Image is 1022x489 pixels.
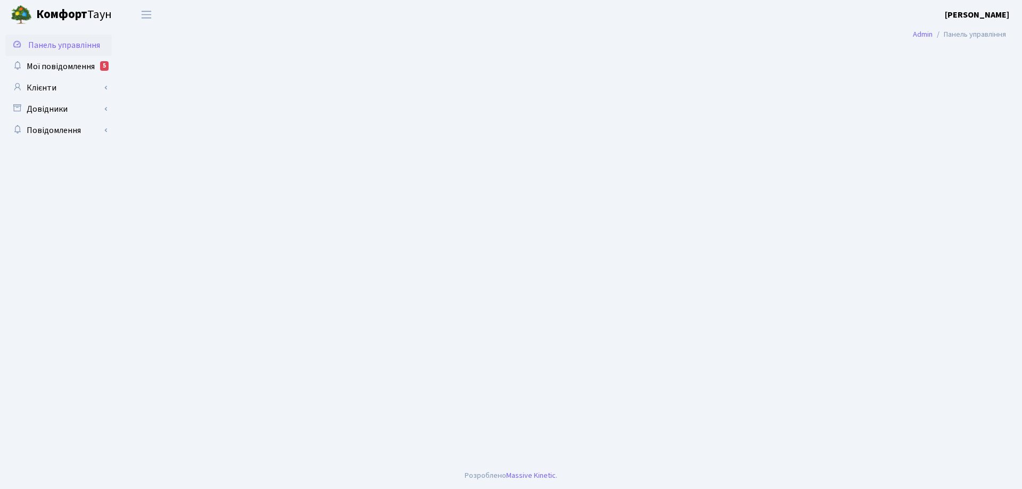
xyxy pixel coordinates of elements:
[28,39,100,51] span: Панель управління
[36,6,87,23] b: Комфорт
[100,61,109,71] div: 5
[133,6,160,23] button: Переключити навігацію
[11,4,32,26] img: logo.png
[465,470,557,482] div: Розроблено .
[506,470,556,481] a: Massive Kinetic
[5,98,112,120] a: Довідники
[913,29,933,40] a: Admin
[897,23,1022,46] nav: breadcrumb
[27,61,95,72] span: Мої повідомлення
[5,120,112,141] a: Повідомлення
[945,9,1009,21] a: [PERSON_NAME]
[5,77,112,98] a: Клієнти
[5,35,112,56] a: Панель управління
[5,56,112,77] a: Мої повідомлення5
[36,6,112,24] span: Таун
[933,29,1006,40] li: Панель управління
